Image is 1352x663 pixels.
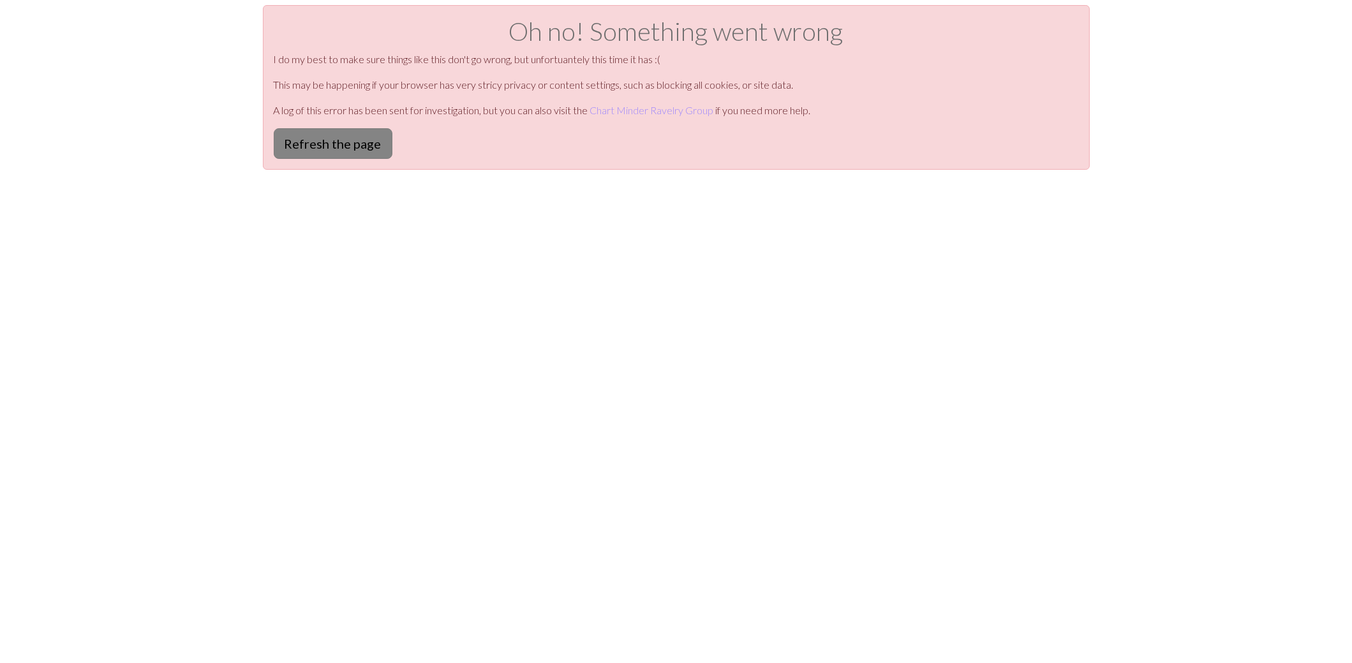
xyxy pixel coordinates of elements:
[274,128,392,159] button: Refresh the page
[590,104,714,116] a: Chart Minder Ravelry Group
[274,77,1079,93] p: This may be happening if your browser has very stricy privacy or content settings, such as blocki...
[274,103,1079,118] p: A log of this error has been sent for investigation, but you can also visit the if you need more ...
[274,16,1079,47] h1: Oh no! Something went wrong
[274,52,1079,67] p: I do my best to make sure things like this don't go wrong, but unfortuantely this time it has :(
